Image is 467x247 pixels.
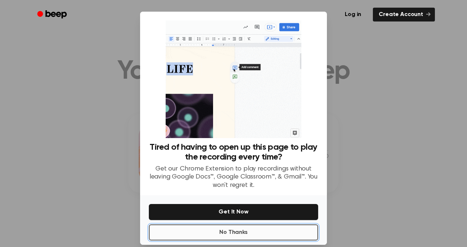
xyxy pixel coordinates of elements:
[149,165,318,190] p: Get our Chrome Extension to play recordings without leaving Google Docs™, Google Classroom™, & Gm...
[149,224,318,240] button: No Thanks
[149,204,318,220] button: Get It Now
[149,142,318,162] h3: Tired of having to open up this page to play the recording every time?
[166,20,301,138] img: Beep extension in action
[337,6,368,23] a: Log in
[373,8,435,21] a: Create Account
[32,8,73,22] a: Beep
